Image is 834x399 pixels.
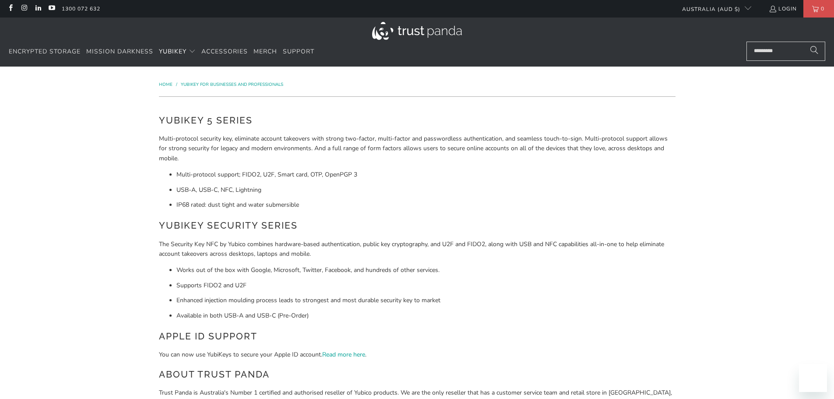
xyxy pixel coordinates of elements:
li: Available in both USB-A and USB-C (Pre-Order) [176,311,676,321]
a: Merch [253,42,277,62]
a: Read more here [322,350,365,359]
p: The Security Key NFC by Yubico combines hardware-based authentication, public key cryptography, a... [159,240,676,259]
span: Mission Darkness [86,47,153,56]
span: Accessories [201,47,248,56]
li: Multi-protocol support; FIDO2, U2F, Smart card, OTP, OpenPGP 3 [176,170,676,180]
iframe: Button to launch messaging window [799,364,827,392]
span: YubiKey [159,47,187,56]
li: Supports FIDO2 and U2F [176,281,676,290]
a: Home [159,81,174,88]
span: Merch [253,47,277,56]
a: Support [283,42,314,62]
a: Trust Panda Australia on YouTube [48,5,55,12]
input: Search... [746,42,825,61]
summary: YubiKey [159,42,196,62]
a: Trust Panda Australia on Facebook [7,5,14,12]
h2: About Trust Panda [159,367,676,381]
button: Search [803,42,825,61]
span: / [176,81,177,88]
li: Enhanced injection moulding process leads to strongest and most durable security key to market [176,296,676,305]
span: Encrypted Storage [9,47,81,56]
a: Login [769,4,797,14]
img: Trust Panda Australia [372,22,462,40]
span: Support [283,47,314,56]
li: USB-A, USB-C, NFC, Lightning [176,185,676,195]
nav: Translation missing: en.navigation.header.main_nav [9,42,314,62]
a: Mission Darkness [86,42,153,62]
h2: YubiKey Security Series [159,219,676,233]
li: IP68 rated: dust tight and water submersible [176,200,676,210]
li: Works out of the box with Google, Microsoft, Twitter, Facebook, and hundreds of other services. [176,265,676,275]
a: Accessories [201,42,248,62]
span: Home [159,81,172,88]
p: Multi-protocol security key, eliminate account takeovers with strong two-factor, multi-factor and... [159,134,676,163]
a: Trust Panda Australia on Instagram [20,5,28,12]
p: You can now use YubiKeys to secure your Apple ID account. . [159,350,676,360]
h2: Apple ID Support [159,329,676,343]
a: 1300 072 632 [62,4,100,14]
a: YubiKey for Businesses and Professionals [181,81,283,88]
h2: YubiKey 5 Series [159,113,676,127]
a: Trust Panda Australia on LinkedIn [34,5,42,12]
a: Encrypted Storage [9,42,81,62]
